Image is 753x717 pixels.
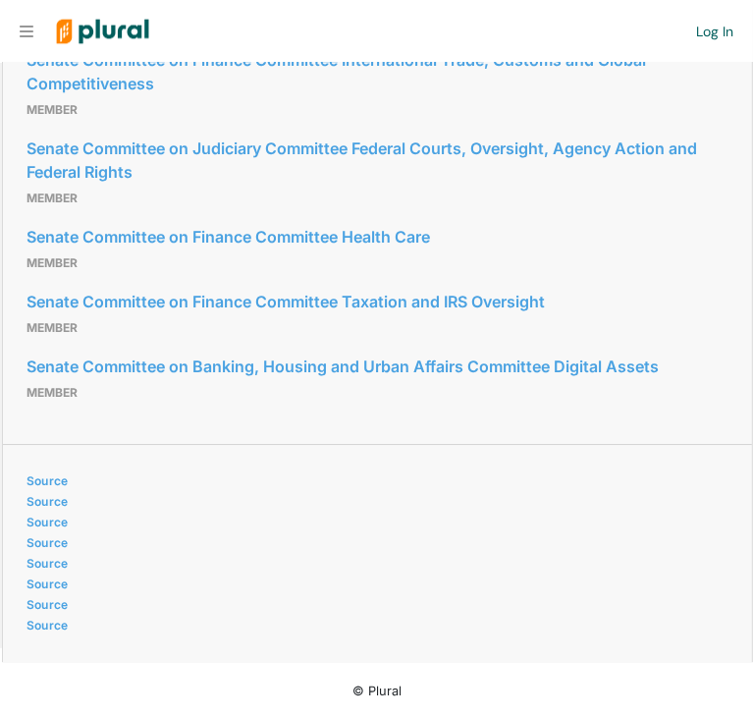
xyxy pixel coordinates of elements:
[27,98,728,122] p: Member
[27,473,723,488] a: Source
[27,134,728,187] a: Senate Committee on Judiciary Committee Federal Courts, Oversight, Agency Action and Federal Rights
[27,251,728,275] p: Member
[27,222,728,251] a: Senate Committee on Finance Committee Health Care
[41,1,164,63] img: Logo for Plural
[27,45,728,98] a: Senate Committee on Finance Committee International Trade, Customs and Global Competitiveness
[27,316,728,340] p: Member
[27,381,728,405] p: Member
[27,556,723,571] a: Source
[353,684,403,698] small: © Plural
[27,618,723,633] a: Source
[27,597,723,612] a: Source
[27,494,723,509] a: Source
[27,287,728,316] a: Senate Committee on Finance Committee Taxation and IRS Oversight
[696,23,733,40] a: Log In
[27,535,723,550] a: Source
[27,187,728,210] p: Member
[27,352,728,381] a: Senate Committee on Banking, Housing and Urban Affairs Committee Digital Assets
[27,577,723,591] a: Source
[27,515,723,529] a: Source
